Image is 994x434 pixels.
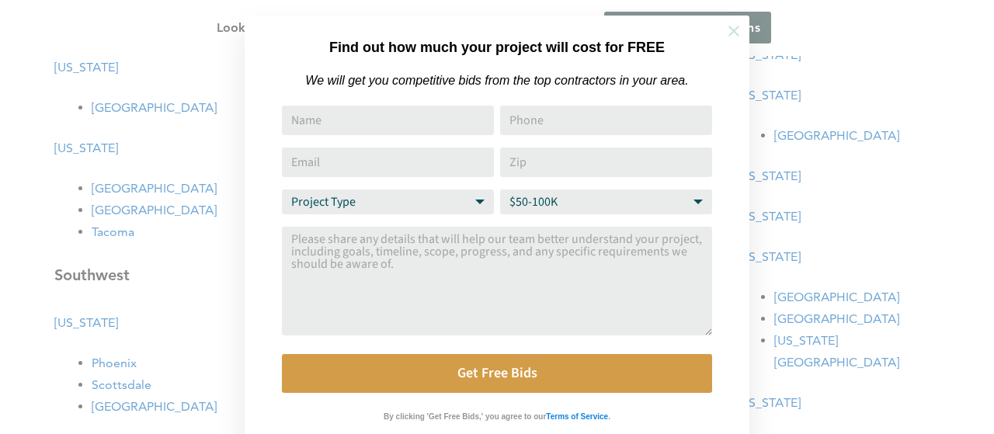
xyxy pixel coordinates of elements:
[282,106,494,135] input: Name
[546,412,608,421] strong: Terms of Service
[500,189,712,214] select: Budget Range
[608,412,610,421] strong: .
[282,148,494,177] input: Email Address
[384,412,546,421] strong: By clicking 'Get Free Bids,' you agree to our
[500,106,712,135] input: Phone
[282,189,494,214] select: Project Type
[500,148,712,177] input: Zip
[707,4,761,58] button: Close
[305,74,688,87] em: We will get you competitive bids from the top contractors in your area.
[546,408,608,422] a: Terms of Service
[329,40,665,55] strong: Find out how much your project will cost for FREE
[696,322,975,415] iframe: Drift Widget Chat Controller
[282,227,712,335] textarea: Comment or Message
[282,354,712,393] button: Get Free Bids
